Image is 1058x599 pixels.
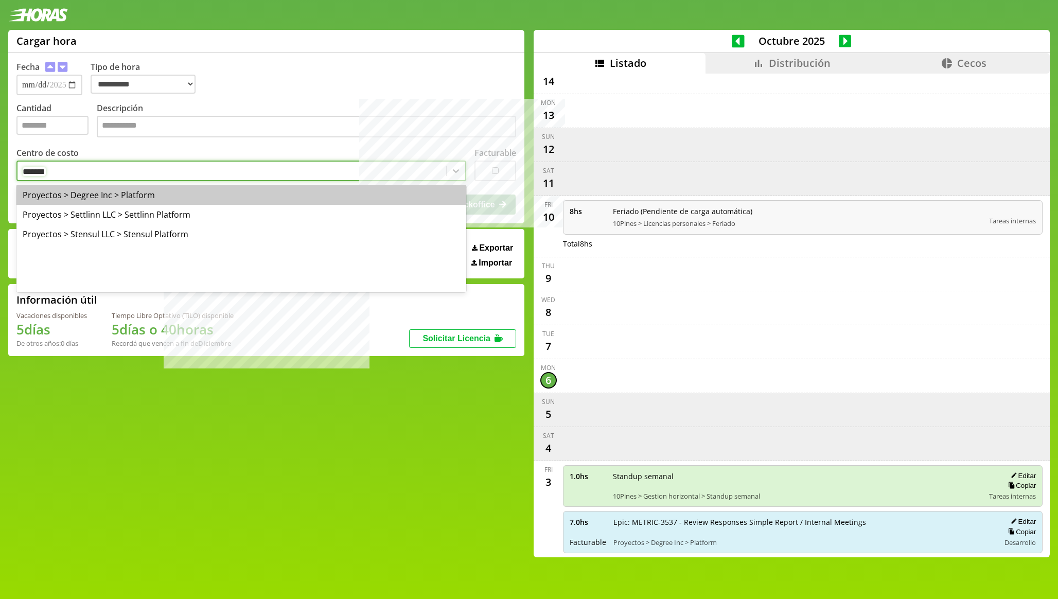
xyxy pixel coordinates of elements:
div: Fri [544,200,553,209]
div: Wed [541,295,555,304]
button: Copiar [1005,527,1036,536]
div: Mon [541,363,556,372]
div: 5 [540,406,557,422]
span: Facturable [570,537,606,547]
div: 14 [540,73,557,90]
span: Proyectos > Degree Inc > Platform [613,538,993,547]
div: Sat [543,166,554,175]
span: Solicitar Licencia [422,334,490,343]
div: Mon [541,98,556,107]
label: Facturable [474,147,516,158]
div: De otros años: 0 días [16,339,87,348]
b: Diciembre [198,339,231,348]
div: 7 [540,338,557,355]
button: Editar [1008,471,1036,480]
div: Fri [544,465,553,474]
select: Tipo de hora [91,75,196,94]
div: Thu [542,261,555,270]
h2: Información útil [16,293,97,307]
label: Tipo de hora [91,61,204,95]
div: Recordá que vencen a fin de [112,339,234,348]
div: 9 [540,270,557,287]
span: Exportar [479,243,513,253]
textarea: Descripción [97,116,516,137]
span: Tareas internas [989,216,1036,225]
div: 13 [540,107,557,124]
div: scrollable content [534,74,1050,556]
span: 10Pines > Licencias personales > Feriado [613,219,982,228]
div: Vacaciones disponibles [16,311,87,320]
div: Proyectos > Stensul LLC > Stensul Platform [16,224,466,244]
input: Cantidad [16,116,89,135]
span: Distribución [769,56,831,70]
span: Feriado (Pendiente de carga automática) [613,206,982,216]
button: Copiar [1005,481,1036,490]
button: Solicitar Licencia [409,329,516,348]
span: Tareas internas [989,491,1036,501]
div: Sat [543,431,554,440]
button: Exportar [469,243,516,253]
div: 6 [540,372,557,389]
span: 8 hs [570,206,606,216]
img: logotipo [8,8,68,22]
div: 4 [540,440,557,456]
label: Fecha [16,61,40,73]
span: 1.0 hs [570,471,606,481]
span: Cecos [957,56,986,70]
span: Importar [479,258,512,268]
span: 10Pines > Gestion horizontal > Standup semanal [613,491,982,501]
h1: 5 días [16,320,87,339]
span: Desarrollo [1004,538,1036,547]
div: Sun [542,132,555,141]
span: 7.0 hs [570,517,606,527]
div: Proyectos > Settlinn LLC > Settlinn Platform [16,205,466,224]
span: Standup semanal [613,471,982,481]
label: Centro de costo [16,147,79,158]
span: Octubre 2025 [745,34,839,48]
label: Descripción [97,102,516,140]
label: Cantidad [16,102,97,140]
div: 8 [540,304,557,321]
span: Epic: METRIC-3537 - Review Responses Simple Report / Internal Meetings [613,517,993,527]
div: Tue [542,329,554,338]
div: Sun [542,397,555,406]
div: Tiempo Libre Optativo (TiLO) disponible [112,311,234,320]
div: Total 8 hs [563,239,1043,249]
div: 10 [540,209,557,225]
div: Proyectos > Degree Inc > Platform [16,185,466,205]
div: 12 [540,141,557,157]
button: Editar [1008,517,1036,526]
div: 3 [540,474,557,490]
h1: Cargar hora [16,34,77,48]
div: 11 [540,175,557,191]
span: Listado [610,56,646,70]
h1: 5 días o 40 horas [112,320,234,339]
